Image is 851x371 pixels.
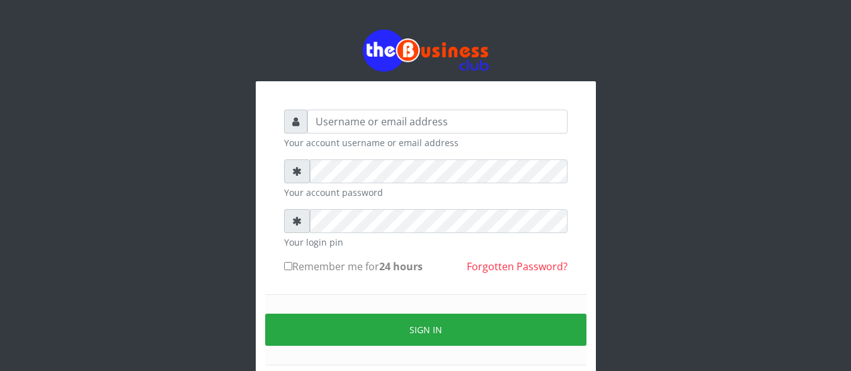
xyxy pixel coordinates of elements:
[307,110,568,134] input: Username or email address
[379,260,423,273] b: 24 hours
[284,236,568,249] small: Your login pin
[284,136,568,149] small: Your account username or email address
[284,186,568,199] small: Your account password
[284,262,292,270] input: Remember me for24 hours
[467,260,568,273] a: Forgotten Password?
[284,259,423,274] label: Remember me for
[265,314,586,346] button: Sign in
